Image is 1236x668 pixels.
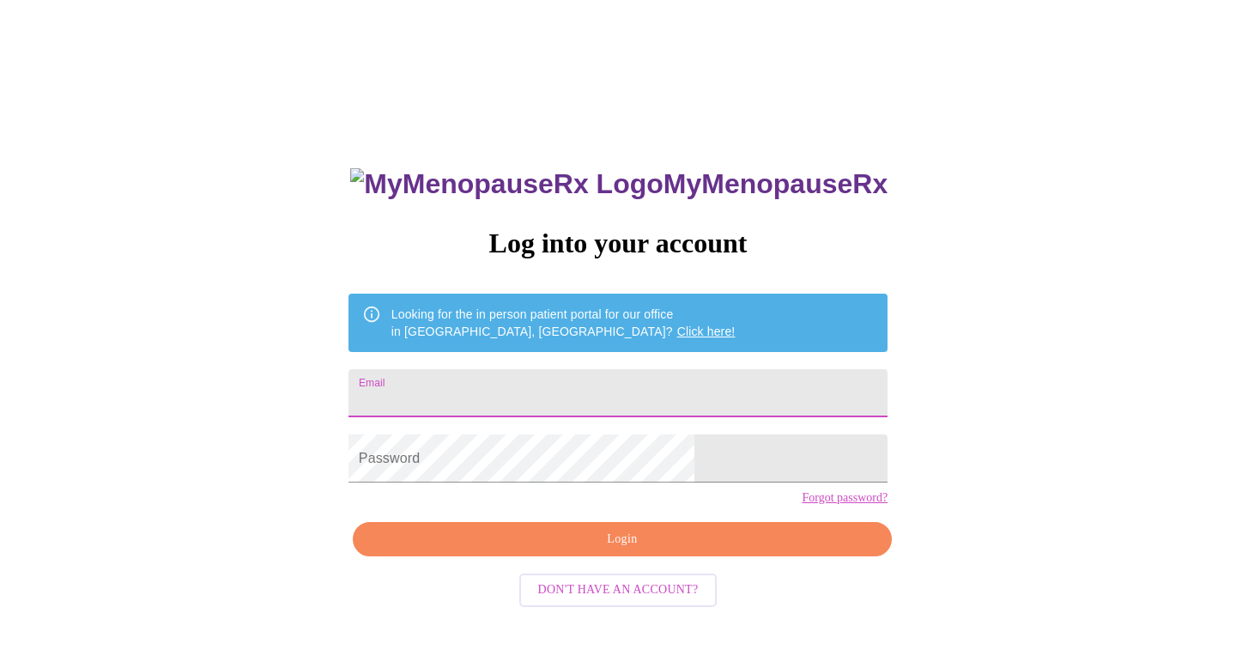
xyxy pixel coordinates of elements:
[391,299,736,347] div: Looking for the in person patient portal for our office in [GEOGRAPHIC_DATA], [GEOGRAPHIC_DATA]?
[802,491,888,505] a: Forgot password?
[538,580,699,601] span: Don't have an account?
[515,581,722,596] a: Don't have an account?
[350,168,663,200] img: MyMenopauseRx Logo
[348,228,888,259] h3: Log into your account
[350,168,888,200] h3: MyMenopauseRx
[373,529,872,550] span: Login
[677,325,736,338] a: Click here!
[519,574,718,607] button: Don't have an account?
[353,522,892,557] button: Login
